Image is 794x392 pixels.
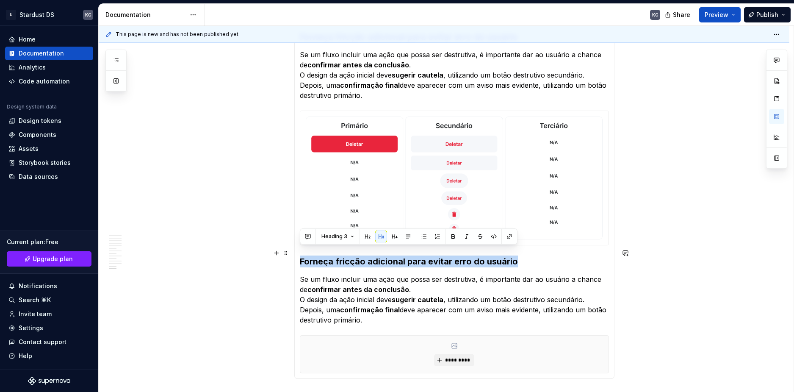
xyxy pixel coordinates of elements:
[28,377,70,385] svg: Supernova Logo
[705,11,728,19] span: Preview
[307,285,409,294] strong: confirmar antes da conclusão
[33,255,73,263] span: Upgrade plan
[673,11,690,19] span: Share
[19,117,61,125] div: Design tokens
[19,131,56,139] div: Components
[19,324,43,332] div: Settings
[5,170,93,183] a: Data sources
[19,172,58,181] div: Data sources
[321,233,347,240] span: Heading 3
[699,7,741,22] button: Preview
[392,295,443,304] strong: sugerir cautela
[300,50,609,100] p: Se um fluxo incluir uma ação que possa ser destrutiva, é importante dar ao usuário a chance de . ...
[116,31,240,38] span: This page is new and has not been published yet.
[300,111,609,245] img: 0d6e1f69-a542-46c3-8397-c60cdaec61f9.png
[756,11,778,19] span: Publish
[340,306,400,314] strong: confirmação final
[300,256,609,267] h3: Forneça fricção adicional para evitar erro do usuário
[340,81,400,89] strong: confirmação final
[19,145,39,153] div: Assets
[5,75,93,88] a: Code automation
[19,11,54,19] div: Stardust DS
[318,231,358,242] button: Heading 3
[661,7,696,22] button: Share
[19,35,36,44] div: Home
[5,321,93,335] a: Settings
[2,6,97,24] button: UStardust DSKC
[307,61,409,69] strong: confirmar antes da conclusão
[19,49,64,58] div: Documentation
[105,11,185,19] div: Documentation
[5,293,93,307] button: Search ⌘K
[5,61,93,74] a: Analytics
[19,158,71,167] div: Storybook stories
[85,11,91,18] div: KC
[19,296,51,304] div: Search ⌘K
[7,251,91,267] a: Upgrade plan
[5,128,93,142] a: Components
[19,352,32,360] div: Help
[744,7,791,22] button: Publish
[5,279,93,293] button: Notifications
[19,310,52,318] div: Invite team
[300,274,609,325] p: Se um fluxo incluir uma ação que possa ser destrutiva, é importante dar ao usuário a chance de . ...
[652,11,658,18] div: KC
[19,63,46,72] div: Analytics
[5,349,93,363] button: Help
[19,338,66,346] div: Contact support
[19,282,57,290] div: Notifications
[7,103,57,110] div: Design system data
[6,10,16,20] div: U
[5,33,93,46] a: Home
[5,47,93,60] a: Documentation
[5,142,93,156] a: Assets
[5,335,93,349] button: Contact support
[5,156,93,170] a: Storybook stories
[5,307,93,321] a: Invite team
[19,77,70,86] div: Code automation
[392,71,443,79] strong: sugerir cautela
[5,114,93,128] a: Design tokens
[7,238,91,246] div: Current plan : Free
